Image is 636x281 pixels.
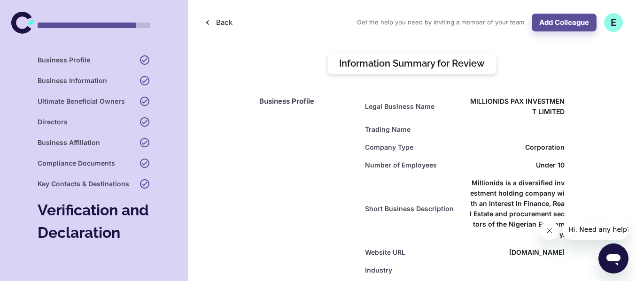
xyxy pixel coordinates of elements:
[536,160,565,170] span: Under 10
[365,247,405,258] h6: Website URL
[339,56,485,70] h5: Information Summary for Review
[604,13,623,32] button: E
[365,265,392,275] h6: Industry
[38,179,129,189] h6: Key Contacts & Destinations
[38,137,100,148] h6: Business Affiliation
[525,142,565,152] span: Corporation
[470,96,565,117] h6: MILLIONIDS PAX INVESTMENT LIMITED
[365,204,454,214] h6: Short Business Description
[357,18,524,27] span: Get the help you need by inviting a member of your team
[38,76,107,86] h6: Business Information
[365,142,413,152] h6: Company Type
[470,178,565,240] h6: Millionids is a diversified investment holding company with an interest in Finance, Real Estate a...
[532,14,597,31] button: Add Colleague
[365,160,437,170] h6: Number of Employees
[38,55,90,65] h6: Business Profile
[598,243,628,273] iframe: Button to launch messaging window
[365,101,434,112] h6: Legal Business Name
[259,96,354,107] h6: Business Profile
[38,158,115,168] h6: Compliance Documents
[509,247,565,258] h6: [DOMAIN_NAME]
[365,124,411,135] h6: Trading Name
[201,14,236,31] button: Back
[6,7,68,14] span: Hi. Need any help?
[540,221,559,240] iframe: Close message
[38,96,125,106] h6: Ultimate Beneficial Owners
[38,117,68,127] h6: Directors
[563,219,628,240] iframe: Message from company
[38,199,150,244] h4: Verification and Declaration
